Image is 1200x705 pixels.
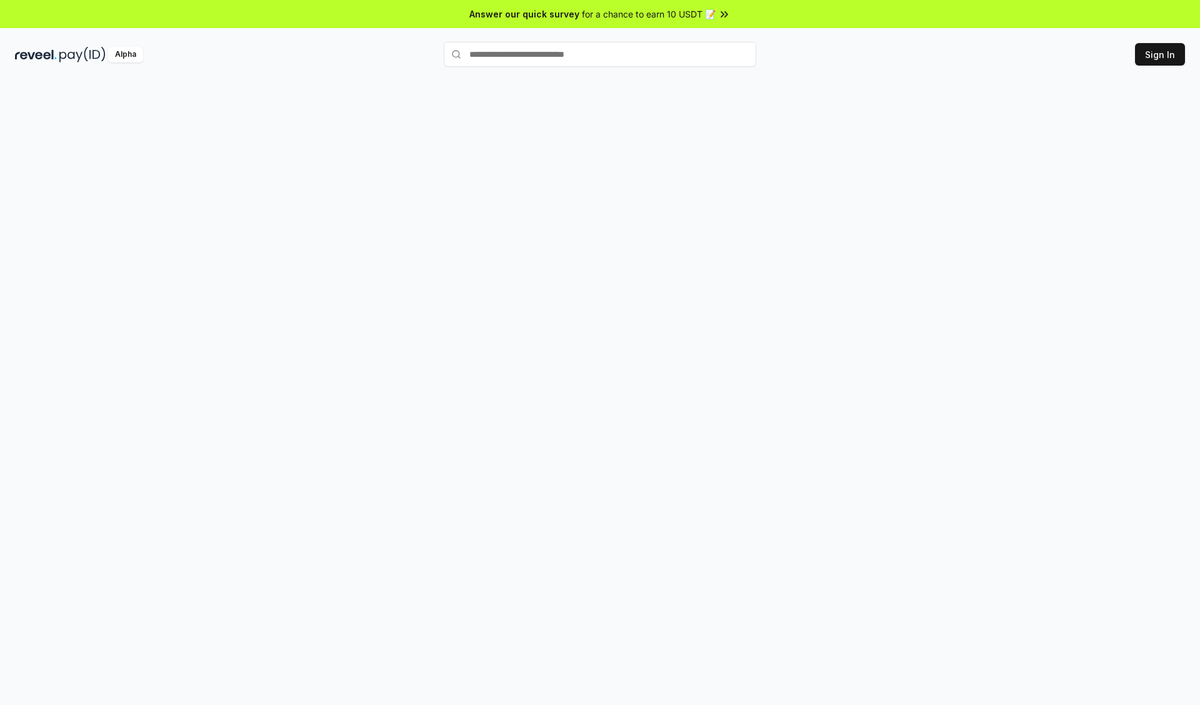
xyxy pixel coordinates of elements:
button: Sign In [1135,43,1185,66]
span: for a chance to earn 10 USDT 📝 [582,7,716,21]
span: Answer our quick survey [469,7,579,21]
div: Alpha [108,47,143,62]
img: reveel_dark [15,47,57,62]
img: pay_id [59,47,106,62]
